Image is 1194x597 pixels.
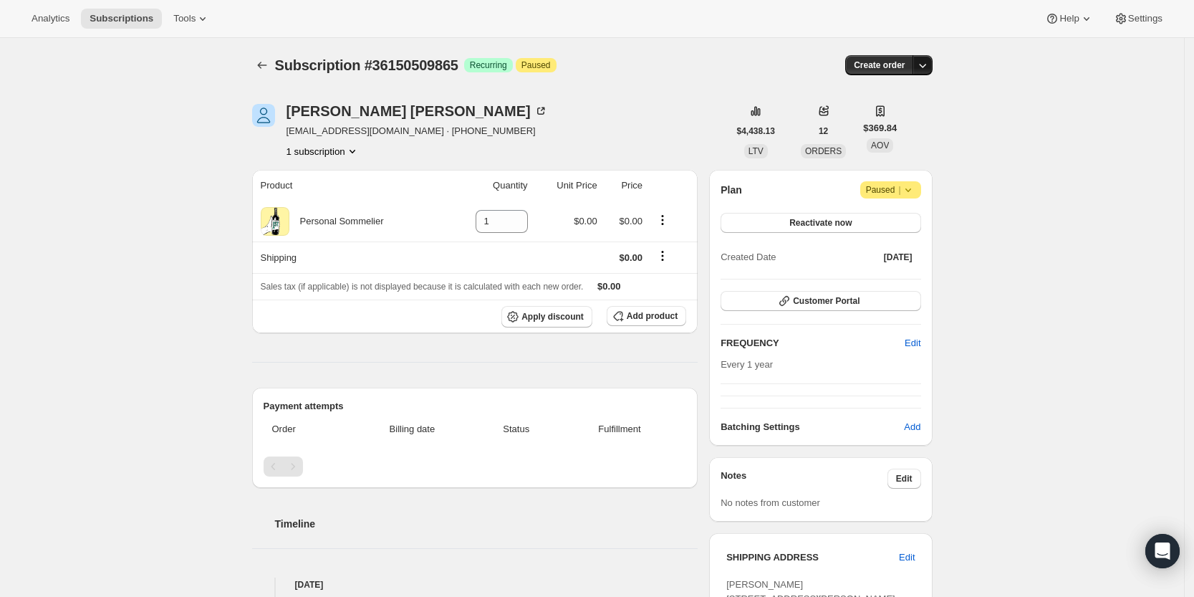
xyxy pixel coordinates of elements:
[470,59,507,71] span: Recurring
[1128,13,1162,24] span: Settings
[252,578,698,592] h4: [DATE]
[726,550,899,565] h3: SHIPPING ADDRESS
[252,242,446,273] th: Shipping
[602,170,647,201] th: Price
[287,144,360,158] button: Product actions
[721,336,905,350] h2: FREQUENCY
[904,420,920,434] span: Add
[1036,9,1102,29] button: Help
[574,216,597,226] span: $0.00
[887,469,921,489] button: Edit
[721,420,904,434] h6: Batching Settings
[521,311,584,323] span: Apply discount
[863,121,897,135] span: $369.84
[793,295,860,307] span: Customer Portal
[805,146,842,156] span: ORDERS
[264,414,350,445] th: Order
[287,124,548,138] span: [EMAIL_ADDRESS][DOMAIN_NAME] · [PHONE_NUMBER]
[895,416,929,439] button: Add
[562,422,678,436] span: Fulfillment
[845,55,913,75] button: Create order
[627,310,678,322] span: Add product
[1105,9,1171,29] button: Settings
[748,146,764,156] span: LTV
[607,306,686,326] button: Add product
[532,170,602,201] th: Unit Price
[866,183,915,197] span: Paused
[23,9,78,29] button: Analytics
[896,473,913,484] span: Edit
[651,212,674,228] button: Product actions
[890,546,923,569] button: Edit
[905,336,920,350] span: Edit
[651,248,674,264] button: Shipping actions
[275,517,698,531] h2: Timeline
[353,422,471,436] span: Billing date
[721,359,773,370] span: Every 1 year
[289,214,384,229] div: Personal Sommelier
[721,183,742,197] h2: Plan
[899,550,915,565] span: Edit
[501,306,592,328] button: Apply discount
[728,121,784,141] button: $4,438.13
[884,252,913,263] span: [DATE]
[898,184,900,196] span: |
[721,497,820,508] span: No notes from customer
[819,125,828,137] span: 12
[261,207,289,236] img: product img
[90,13,153,24] span: Subscriptions
[871,140,889,151] span: AOV
[721,291,920,311] button: Customer Portal
[165,9,218,29] button: Tools
[1145,534,1180,568] div: Open Intercom Messenger
[721,250,776,264] span: Created Date
[264,399,687,414] h2: Payment attempts
[521,59,551,71] span: Paused
[619,216,642,226] span: $0.00
[261,282,584,292] span: Sales tax (if applicable) is not displayed because it is calculated with each new order.
[896,332,929,355] button: Edit
[721,213,920,233] button: Reactivate now
[275,57,458,73] span: Subscription #36150509865
[854,59,905,71] span: Create order
[737,125,775,137] span: $4,438.13
[32,13,69,24] span: Analytics
[480,422,553,436] span: Status
[252,55,272,75] button: Subscriptions
[789,217,852,229] span: Reactivate now
[252,170,446,201] th: Product
[264,457,687,477] nav: Pagination
[619,252,642,263] span: $0.00
[810,121,837,141] button: 12
[721,469,887,489] h3: Notes
[446,170,532,201] th: Quantity
[81,9,162,29] button: Subscriptions
[1059,13,1079,24] span: Help
[287,104,548,118] div: [PERSON_NAME] [PERSON_NAME]
[252,104,275,127] span: Dustin Lewellyn
[597,281,621,292] span: $0.00
[875,247,921,267] button: [DATE]
[173,13,196,24] span: Tools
